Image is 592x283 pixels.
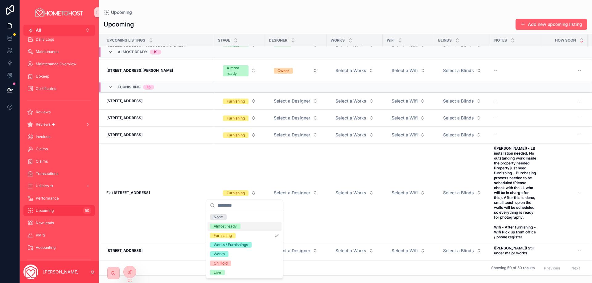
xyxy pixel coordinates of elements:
[269,187,323,199] a: Select Button
[23,83,95,94] a: Certificates
[386,95,430,107] a: Select Button
[277,68,289,74] div: Owner
[218,112,261,124] a: Select Button
[36,134,50,139] span: Invoices
[494,246,535,255] strong: ([PERSON_NAME]) Still under major works.
[274,115,310,121] span: Select a Designer
[269,245,323,256] button: Select Button
[386,245,430,257] a: Select Button
[443,190,474,196] span: Select a Blinds
[386,112,430,124] a: Select Button
[274,190,310,196] span: Select a Designer
[516,19,587,30] a: Add new upcoming listing
[494,99,538,103] a: --
[23,144,95,155] a: Claims
[438,65,486,76] button: Select Button
[36,27,41,33] span: All
[443,67,474,74] span: Select a Blinds
[545,96,584,106] a: --
[106,132,142,137] strong: [STREET_ADDRESS]
[392,115,418,121] span: Select a Wifi
[106,68,210,73] a: [STREET_ADDRESS][PERSON_NAME]
[218,129,261,140] button: Select Button
[578,248,582,253] div: --
[218,62,261,79] a: Select Button
[36,37,54,42] span: Daily Logs
[386,187,430,199] a: Select Button
[578,68,582,73] div: --
[494,115,538,120] a: --
[227,132,245,138] div: Furnishing
[331,95,379,107] button: Select Button
[23,34,95,45] a: Daily Logs
[330,95,379,107] a: Select Button
[269,245,323,257] a: Select Button
[392,98,418,104] span: Select a Wifi
[269,95,323,107] a: Select Button
[438,95,486,107] button: Select Button
[36,233,45,238] span: PM'S
[392,248,418,254] span: Select a Wifi
[36,220,54,225] span: New leads
[214,261,228,266] div: On Hold
[106,132,210,137] a: [STREET_ADDRESS]
[335,248,366,254] span: Select a Works
[274,132,310,138] span: Select a Designer
[443,248,474,254] span: Select a Blinds
[438,112,487,124] a: Select Button
[106,99,142,103] strong: [STREET_ADDRESS]
[214,251,225,257] div: Works
[269,112,323,124] a: Select Button
[23,193,95,204] a: Performance
[36,122,55,127] span: Reviews 🡪
[578,132,582,137] div: --
[438,112,486,123] button: Select Button
[214,233,232,238] div: Furnishing
[23,119,95,130] a: Reviews 🡪
[23,242,95,253] a: Accounting
[387,187,430,198] button: Select Button
[36,86,56,91] span: Certificates
[269,129,323,140] button: Select Button
[335,115,366,121] span: Select a Works
[34,7,84,17] img: App logo
[269,112,323,123] button: Select Button
[269,38,287,43] span: Designer
[36,245,55,250] span: Accounting
[23,131,95,142] a: Invoices
[214,214,223,220] div: None
[218,187,261,198] button: Select Button
[43,269,79,275] p: [PERSON_NAME]
[330,129,379,141] a: Select Button
[106,115,210,120] a: [STREET_ADDRESS]
[154,50,158,55] div: 19
[331,245,379,256] button: Select Button
[330,245,379,257] a: Select Button
[555,38,576,43] span: How soon
[106,190,150,195] strong: Flat [STREET_ADDRESS]
[23,107,95,118] a: Reviews
[106,68,173,73] strong: [STREET_ADDRESS][PERSON_NAME]
[545,246,584,256] a: --
[218,129,261,141] a: Select Button
[36,184,53,188] span: Utilities 🡪
[331,129,379,140] button: Select Button
[23,205,95,216] a: Upcoming50
[335,190,366,196] span: Select a Works
[269,65,323,76] button: Select Button
[36,208,54,213] span: Upcoming
[494,115,498,120] span: --
[387,95,430,107] button: Select Button
[106,190,210,195] a: Flat [STREET_ADDRESS]
[23,230,95,241] a: PM'S
[23,180,95,192] a: Utilities 🡪
[392,132,418,138] span: Select a Wifi
[494,132,538,137] a: --
[218,187,261,199] a: Select Button
[545,66,584,75] a: --
[545,113,584,123] a: --
[578,190,582,195] div: --
[23,168,95,179] a: Transactions
[20,36,99,261] div: scrollable content
[438,65,487,76] a: Select Button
